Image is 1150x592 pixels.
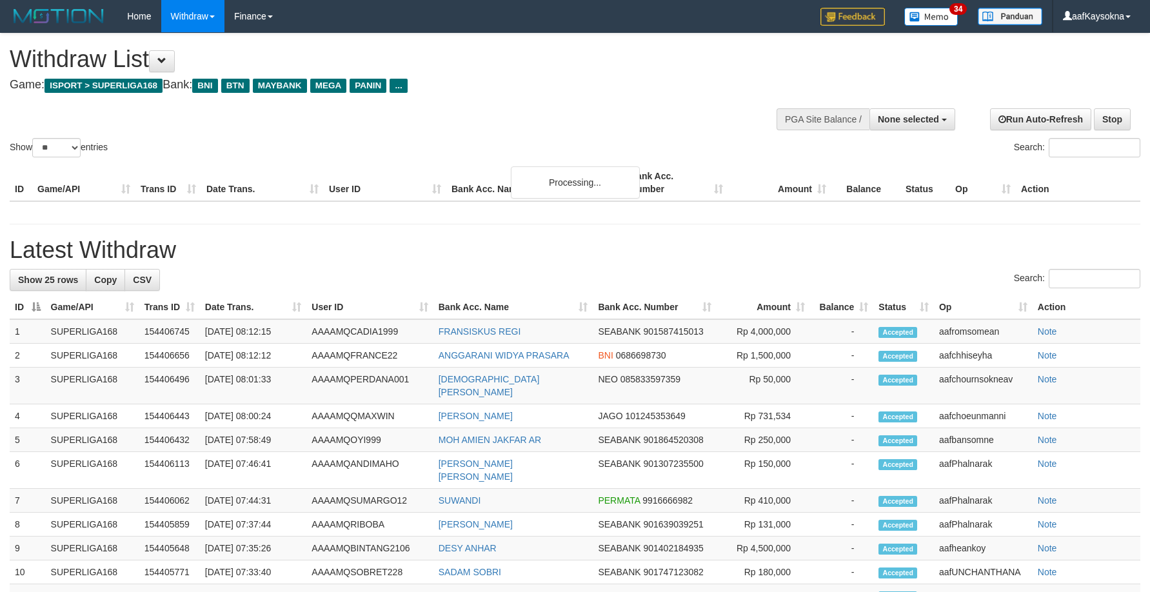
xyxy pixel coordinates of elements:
select: Showentries [32,138,81,157]
td: 8 [10,513,46,537]
span: Show 25 rows [18,275,78,285]
span: Accepted [878,351,917,362]
span: Copy 901402184935 to clipboard [643,543,703,553]
td: [DATE] 07:58:49 [200,428,306,452]
span: None selected [878,114,939,124]
a: Note [1038,495,1057,506]
img: MOTION_logo.png [10,6,108,26]
h1: Latest Withdraw [10,237,1140,263]
input: Search: [1049,269,1140,288]
a: Note [1038,350,1057,360]
td: SUPERLIGA168 [46,537,139,560]
td: Rp 1,500,000 [717,344,810,368]
td: [DATE] 07:46:41 [200,452,306,489]
span: MEGA [310,79,347,93]
th: ID [10,164,32,201]
td: 154406113 [139,452,200,489]
td: - [810,489,873,513]
span: PANIN [350,79,386,93]
span: Copy 901747123082 to clipboard [643,567,703,577]
label: Search: [1014,269,1140,288]
td: Rp 731,534 [717,404,810,428]
td: 2 [10,344,46,368]
th: Bank Acc. Number [625,164,728,201]
td: - [810,428,873,452]
td: Rp 150,000 [717,452,810,489]
td: 5 [10,428,46,452]
a: [PERSON_NAME] [PERSON_NAME] [439,459,513,482]
th: Trans ID: activate to sort column ascending [139,295,200,319]
span: Copy 901587415013 to clipboard [643,326,703,337]
th: Balance [831,164,900,201]
td: [DATE] 07:44:31 [200,489,306,513]
a: SADAM SOBRI [439,567,501,577]
span: Accepted [878,327,917,338]
th: Trans ID [135,164,201,201]
td: - [810,404,873,428]
td: 154406745 [139,319,200,344]
td: AAAAMQFRANCE22 [306,344,433,368]
td: [DATE] 08:00:24 [200,404,306,428]
td: aafPhalnarak [934,489,1033,513]
span: Accepted [878,520,917,531]
th: Game/API [32,164,135,201]
td: - [810,344,873,368]
th: Bank Acc. Name: activate to sort column ascending [433,295,593,319]
th: Status [900,164,950,201]
td: Rp 180,000 [717,560,810,584]
td: aafchournsokneav [934,368,1033,404]
td: 154406656 [139,344,200,368]
span: Accepted [878,544,917,555]
td: 154406496 [139,368,200,404]
td: Rp 4,500,000 [717,537,810,560]
td: aafheankoy [934,537,1033,560]
td: AAAAMQPERDANA001 [306,368,433,404]
span: Copy 9916666982 to clipboard [642,495,693,506]
td: SUPERLIGA168 [46,428,139,452]
span: Accepted [878,496,917,507]
td: 9 [10,537,46,560]
th: ID: activate to sort column descending [10,295,46,319]
td: 154405859 [139,513,200,537]
img: panduan.png [978,8,1042,25]
span: Accepted [878,567,917,578]
td: aafbansomne [934,428,1033,452]
span: ISPORT > SUPERLIGA168 [45,79,163,93]
td: 154406443 [139,404,200,428]
td: AAAAMQRIBOBA [306,513,433,537]
td: AAAAMQANDIMAHO [306,452,433,489]
td: 3 [10,368,46,404]
td: 154405648 [139,537,200,560]
td: Rp 131,000 [717,513,810,537]
span: Copy 901864520308 to clipboard [643,435,703,445]
td: AAAAMQCADIA1999 [306,319,433,344]
td: Rp 250,000 [717,428,810,452]
td: SUPERLIGA168 [46,452,139,489]
td: 4 [10,404,46,428]
a: Copy [86,269,125,291]
td: SUPERLIGA168 [46,513,139,537]
td: aafchoeunmanni [934,404,1033,428]
td: - [810,452,873,489]
td: SUPERLIGA168 [46,344,139,368]
th: Action [1033,295,1140,319]
td: aafromsomean [934,319,1033,344]
a: SUWANDI [439,495,481,506]
td: 154405771 [139,560,200,584]
td: SUPERLIGA168 [46,319,139,344]
a: Note [1038,374,1057,384]
td: [DATE] 08:12:15 [200,319,306,344]
span: Copy 101245353649 to clipboard [625,411,685,421]
td: 10 [10,560,46,584]
td: Rp 410,000 [717,489,810,513]
span: BNI [192,79,217,93]
a: Note [1038,459,1057,469]
td: 7 [10,489,46,513]
a: Note [1038,567,1057,577]
td: aafPhalnarak [934,513,1033,537]
span: SEABANK [598,435,640,445]
td: AAAAMQSUMARGO12 [306,489,433,513]
td: SUPERLIGA168 [46,404,139,428]
a: Note [1038,519,1057,529]
span: MAYBANK [253,79,307,93]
